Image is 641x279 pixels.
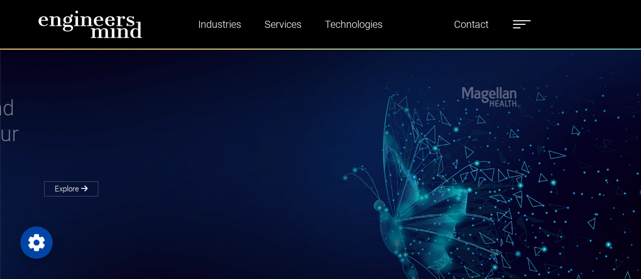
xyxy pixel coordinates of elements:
[44,96,143,121] span: Reimagine
[38,10,142,38] img: logo
[450,13,493,36] a: Contact
[44,181,98,196] a: Explore
[321,13,387,36] a: Technologies
[260,13,306,36] a: Services
[194,13,245,36] a: Industries
[44,122,141,146] span: Transform
[44,96,321,172] h1: and your Enterprise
